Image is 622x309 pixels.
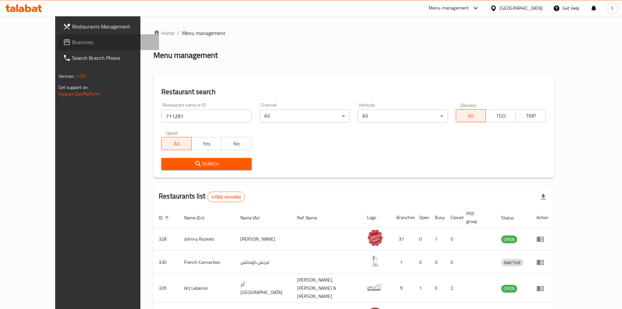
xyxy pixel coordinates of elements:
td: 0 [430,251,445,274]
td: 0 [445,228,461,251]
th: Logo [362,208,391,228]
h2: Menu management [153,50,218,60]
span: Name (Ar) [240,214,268,222]
span: Yes [194,139,219,148]
a: Support.OpsPlatform [58,90,100,98]
nav: breadcrumb [153,29,554,37]
div: [GEOGRAPHIC_DATA] [500,5,543,12]
span: Search [167,160,246,168]
td: 37 [391,228,414,251]
span: Search Branch Phone [72,54,154,62]
button: No [221,137,252,150]
td: 330 [153,251,179,274]
span: OPEN [501,236,517,243]
button: All [456,109,486,122]
span: Status [501,214,522,222]
button: All [161,137,192,150]
span: 1.0.0 [75,72,86,80]
div: Menu [536,235,549,243]
span: Branches [72,38,154,46]
span: TGO [488,111,513,121]
span: Menu management [182,29,225,37]
img: Johnny Rockets [367,230,383,246]
td: 0 [430,274,445,303]
td: [PERSON_NAME] [235,228,292,251]
td: Johnny Rockets [179,228,235,251]
div: INACTIVE [501,259,523,266]
span: S [611,5,614,12]
div: Menu [536,284,549,292]
th: Branches [391,208,414,228]
button: TGO [486,109,516,122]
img: Arz Lebanon [367,279,383,295]
td: 0 [414,228,430,251]
h2: Restaurants list [159,191,245,202]
div: Total records count [207,192,245,202]
span: ID [159,214,171,222]
td: 1 [391,251,414,274]
td: 328 [153,228,179,251]
span: Name (En) [184,214,213,222]
td: 1 [430,228,445,251]
div: Menu [536,258,549,266]
button: Yes [191,137,222,150]
div: Export file [535,189,551,205]
span: Get support on: [58,83,88,92]
td: أرز [GEOGRAPHIC_DATA] [235,274,292,303]
td: 339 [153,274,179,303]
span: OPEN [501,285,517,292]
td: 2 [445,274,461,303]
a: Restaurants Management [58,19,159,34]
h2: Restaurant search [161,87,546,97]
td: فرنش كونكشن [235,251,292,274]
li: / [177,29,179,37]
td: 0 [414,251,430,274]
a: Home [153,29,174,37]
span: All [459,111,484,121]
span: No [224,139,249,148]
span: 41932 record(s) [208,194,245,200]
td: 1 [414,274,430,303]
button: TMP [516,109,546,122]
input: Search for restaurant name or ID.. [161,110,251,123]
th: Closed [445,208,461,228]
div: All [358,110,448,123]
span: Restaurants Management [72,23,154,30]
label: Delivery [460,103,477,107]
span: TMP [518,111,543,121]
div: Menu-management [429,4,469,12]
th: Busy [430,208,445,228]
a: Branches [58,34,159,50]
th: Action [531,208,554,228]
span: POS group [466,210,488,225]
td: Arz Lebanon [179,274,235,303]
label: Upsell [166,130,178,135]
td: French Connection [179,251,235,274]
td: [PERSON_NAME],[PERSON_NAME] & [PERSON_NAME] [292,274,362,303]
th: Open [414,208,430,228]
img: French Connection [367,253,383,269]
span: All [164,139,189,148]
span: Version: [58,72,74,80]
td: 0 [445,251,461,274]
a: Search Branch Phone [58,50,159,66]
span: Ref. Name [297,214,326,222]
td: 9 [391,274,414,303]
button: Search [161,158,251,170]
span: INACTIVE [501,259,523,266]
div: All [260,110,350,123]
